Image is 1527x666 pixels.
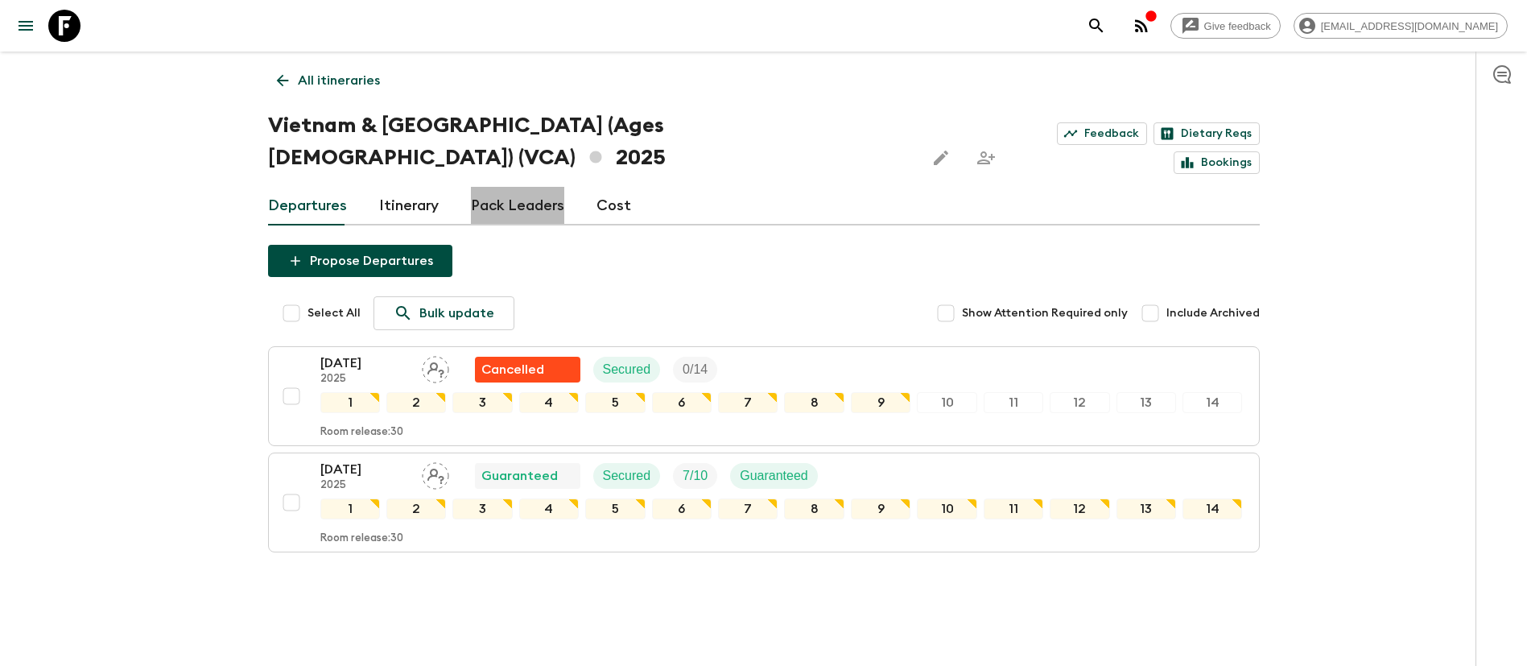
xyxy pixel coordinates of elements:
[851,392,910,413] div: 9
[603,360,651,379] p: Secured
[268,64,389,97] a: All itineraries
[320,354,409,373] p: [DATE]
[320,392,380,413] div: 1
[10,10,42,42] button: menu
[422,467,449,480] span: Assign pack leader
[386,392,446,413] div: 2
[585,498,645,519] div: 5
[851,498,910,519] div: 9
[683,360,708,379] p: 0 / 14
[1080,10,1112,42] button: search adventures
[784,392,844,413] div: 8
[652,498,712,519] div: 6
[320,532,403,545] p: Room release: 30
[320,373,409,386] p: 2025
[471,187,564,225] a: Pack Leaders
[1182,392,1242,413] div: 14
[925,142,957,174] button: Edit this itinerary
[718,498,778,519] div: 7
[320,460,409,479] p: [DATE]
[481,360,544,379] p: Cancelled
[422,361,449,374] span: Assign pack leader
[268,453,1260,552] button: [DATE]2025Assign pack leaderGuaranteedSecuredTrip FillGuaranteed1234567891011121314Room release:30
[268,110,913,174] h1: Vietnam & [GEOGRAPHIC_DATA] (Ages [DEMOGRAPHIC_DATA]) (VCA) 2025
[718,392,778,413] div: 7
[962,305,1128,321] span: Show Attention Required only
[784,498,844,519] div: 8
[519,498,579,519] div: 4
[1166,305,1260,321] span: Include Archived
[970,142,1002,174] span: Share this itinerary
[519,392,579,413] div: 4
[1182,498,1242,519] div: 14
[452,392,512,413] div: 3
[683,466,708,486] p: 7 / 10
[481,466,558,486] p: Guaranteed
[585,392,645,413] div: 5
[298,71,380,90] p: All itineraries
[1057,122,1147,145] a: Feedback
[373,296,514,330] a: Bulk update
[379,187,439,225] a: Itinerary
[475,357,580,383] div: Flash Pack cancellation
[1050,498,1109,519] div: 12
[593,463,661,489] div: Secured
[452,498,512,519] div: 3
[1294,13,1508,39] div: [EMAIL_ADDRESS][DOMAIN_NAME]
[673,463,717,489] div: Trip Fill
[268,245,452,277] button: Propose Departures
[320,498,380,519] div: 1
[268,187,347,225] a: Departures
[1170,13,1281,39] a: Give feedback
[740,466,808,486] p: Guaranteed
[386,498,446,519] div: 2
[307,305,361,321] span: Select All
[596,187,631,225] a: Cost
[652,392,712,413] div: 6
[1050,392,1109,413] div: 12
[917,498,976,519] div: 10
[1116,498,1176,519] div: 13
[593,357,661,383] div: Secured
[1154,122,1260,145] a: Dietary Reqs
[1174,151,1260,174] a: Bookings
[419,304,494,323] p: Bulk update
[1195,20,1280,32] span: Give feedback
[984,498,1043,519] div: 11
[984,392,1043,413] div: 11
[1312,20,1507,32] span: [EMAIL_ADDRESS][DOMAIN_NAME]
[603,466,651,486] p: Secured
[673,357,717,383] div: Trip Fill
[1116,392,1176,413] div: 13
[320,479,409,492] p: 2025
[320,426,403,439] p: Room release: 30
[917,392,976,413] div: 10
[268,346,1260,446] button: [DATE]2025Assign pack leaderFlash Pack cancellationSecuredTrip Fill1234567891011121314Room releas...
